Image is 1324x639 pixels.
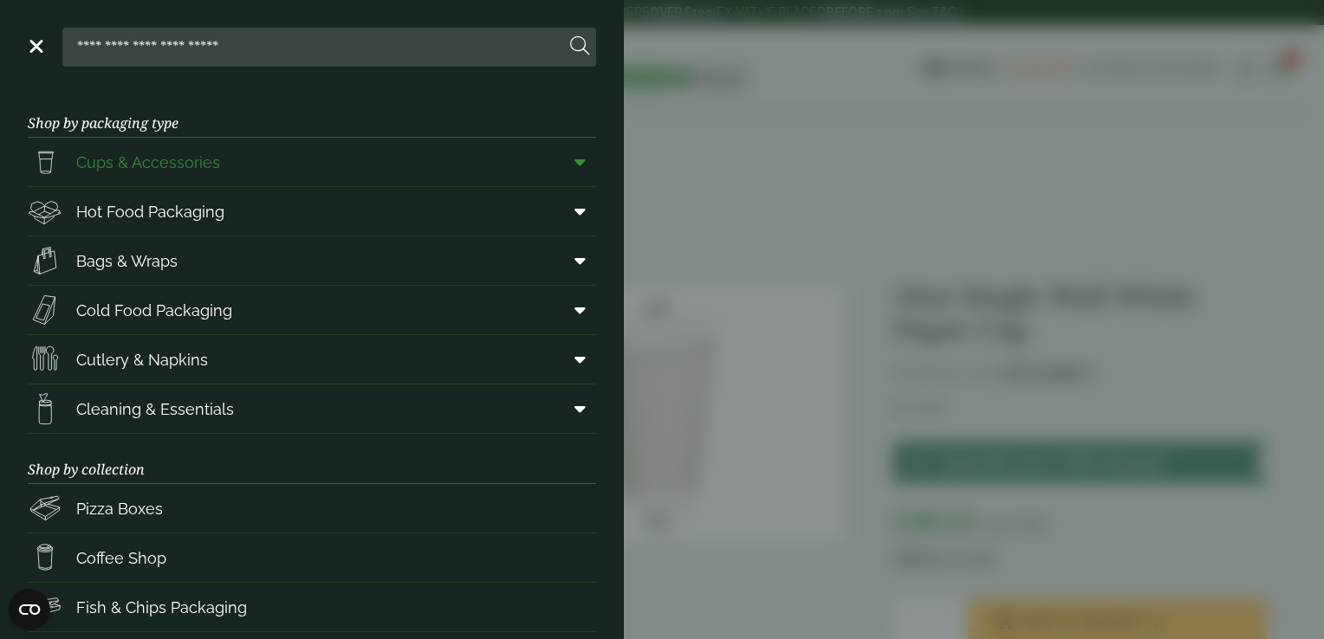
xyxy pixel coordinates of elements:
span: Fish & Chips Packaging [76,596,247,619]
img: HotDrink_paperCup.svg [28,540,62,575]
a: Cups & Accessories [28,138,596,186]
img: open-wipe.svg [28,391,62,426]
span: Cups & Accessories [76,151,220,174]
h3: Shop by packaging type [28,87,596,138]
a: Cleaning & Essentials [28,384,596,433]
span: Hot Food Packaging [76,200,224,223]
a: Cutlery & Napkins [28,335,596,384]
span: Cold Food Packaging [76,299,232,322]
button: Open CMP widget [9,589,50,630]
h3: Shop by collection [28,434,596,484]
span: Cleaning & Essentials [76,397,234,421]
span: Coffee Shop [76,546,166,570]
span: Bags & Wraps [76,249,178,273]
a: Hot Food Packaging [28,187,596,236]
img: Sandwich_box.svg [28,293,62,327]
a: Pizza Boxes [28,484,596,532]
a: Bags & Wraps [28,236,596,285]
img: Deli_box.svg [28,194,62,229]
img: Cutlery.svg [28,342,62,377]
span: Pizza Boxes [76,497,163,520]
img: Paper_carriers.svg [28,243,62,278]
a: Fish & Chips Packaging [28,583,596,631]
a: Cold Food Packaging [28,286,596,334]
span: Cutlery & Napkins [76,348,208,371]
img: PintNhalf_cup.svg [28,145,62,179]
a: Coffee Shop [28,533,596,582]
img: Pizza_boxes.svg [28,491,62,526]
